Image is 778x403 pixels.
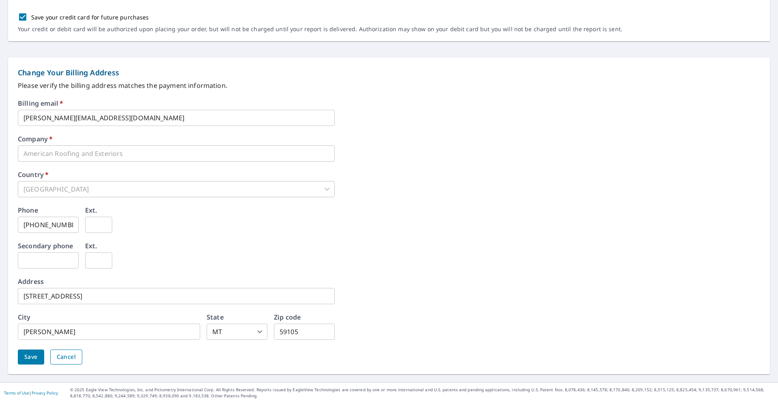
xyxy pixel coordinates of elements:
[18,207,38,213] label: Phone
[274,314,301,320] label: Zip code
[18,26,622,33] p: Your credit or debit card will be authorized upon placing your order, but will not be charged unt...
[85,243,97,249] label: Ext.
[18,171,49,178] label: Country
[31,13,149,21] p: Save your credit card for future purchases
[57,352,76,362] span: Cancel
[207,324,267,340] div: MT
[70,387,774,399] p: © 2025 Eagle View Technologies, Inc. and Pictometry International Corp. All Rights Reserved. Repo...
[18,136,53,142] label: Company
[18,67,760,78] p: Change Your Billing Address
[32,390,58,396] a: Privacy Policy
[18,350,44,365] button: Save
[207,314,224,320] label: State
[18,243,73,249] label: Secondary phone
[18,278,44,285] label: Address
[18,100,63,107] label: Billing email
[4,390,58,395] p: |
[50,350,82,365] button: Cancel
[85,207,97,213] label: Ext.
[24,352,38,362] span: Save
[18,181,335,197] div: [GEOGRAPHIC_DATA]
[18,81,760,90] p: Please verify the billing address matches the payment information.
[18,314,31,320] label: City
[4,390,29,396] a: Terms of Use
